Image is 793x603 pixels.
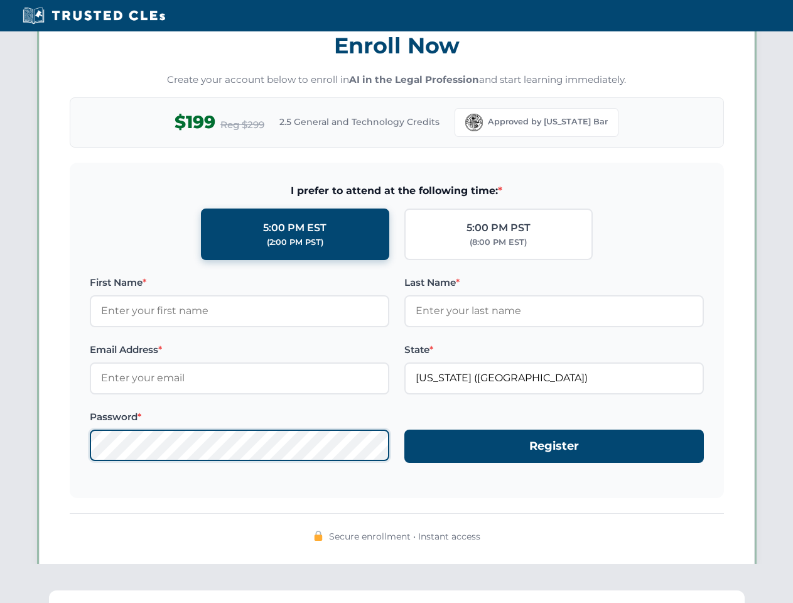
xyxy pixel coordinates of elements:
[90,295,389,327] input: Enter your first name
[329,530,480,543] span: Secure enrollment • Instant access
[90,362,389,394] input: Enter your email
[175,108,215,136] span: $199
[90,410,389,425] label: Password
[470,236,527,249] div: (8:00 PM EST)
[404,362,704,394] input: Florida (FL)
[70,26,724,65] h3: Enroll Now
[313,531,323,541] img: 🔒
[349,73,479,85] strong: AI in the Legal Profession
[220,117,264,133] span: Reg $299
[263,220,326,236] div: 5:00 PM EST
[404,295,704,327] input: Enter your last name
[267,236,323,249] div: (2:00 PM PST)
[465,114,483,131] img: Florida Bar
[467,220,531,236] div: 5:00 PM PST
[90,275,389,290] label: First Name
[404,342,704,357] label: State
[488,116,608,128] span: Approved by [US_STATE] Bar
[404,275,704,290] label: Last Name
[90,342,389,357] label: Email Address
[70,73,724,87] p: Create your account below to enroll in and start learning immediately.
[404,430,704,463] button: Register
[90,183,704,199] span: I prefer to attend at the following time:
[19,6,169,25] img: Trusted CLEs
[279,115,440,129] span: 2.5 General and Technology Credits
